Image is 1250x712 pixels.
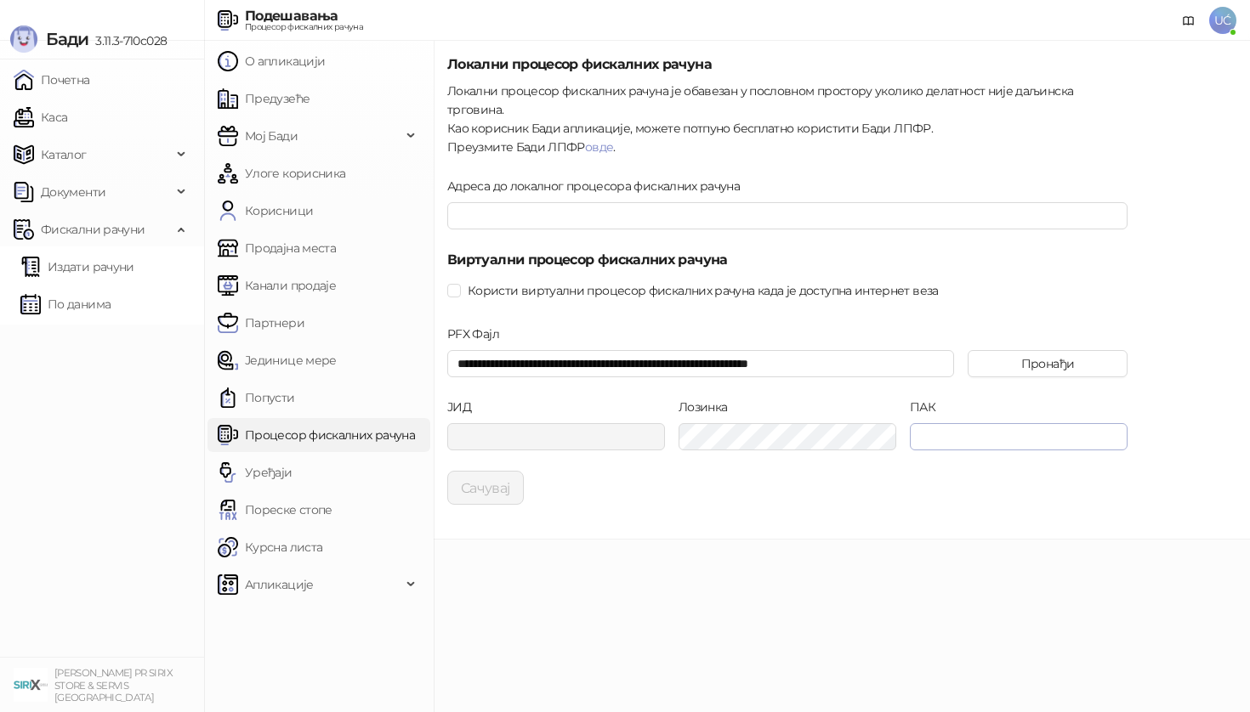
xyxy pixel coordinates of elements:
label: ЈИД [447,398,481,416]
label: Лозинка [679,398,738,416]
a: Курсна листа [218,530,322,564]
span: Бади [46,29,88,49]
span: UĆ [1209,7,1236,34]
a: Документација [1175,7,1202,34]
a: Канали продаје [218,268,336,302]
a: Корисници [218,194,313,228]
input: Адреса до локалног процесора фискалних рачуна [447,202,1128,229]
a: Партнери [218,306,304,340]
a: Каса [14,100,67,134]
span: Користи виртуални процесор фискалних рачуна када је доступна интернет веза [461,281,946,300]
label: ПАК [910,398,946,416]
label: Адреса до локалног процесора фискалних рачуна [447,177,751,195]
a: Јединице мере [218,343,337,377]
a: Улоге корисника [218,156,345,190]
div: Локални процесор фискалних рачуна је обавезан у пословном простору уколико делатност није даљинск... [447,82,1128,156]
span: Апликације [245,568,314,602]
span: Фискални рачуни [41,212,145,246]
a: Пореске стопе [218,493,332,527]
label: PFX Фајл [447,325,509,343]
small: [PERSON_NAME] PR SIRIX STORE & SERVIS [GEOGRAPHIC_DATA] [54,667,173,704]
input: ЈИД [447,423,665,450]
div: Подешавања [245,9,363,23]
a: По данима [20,287,111,321]
a: Издати рачуни [20,250,134,284]
a: Предузеће [218,82,310,116]
span: Каталог [41,138,87,172]
span: Мој Бади [245,119,298,153]
a: Уређаји [218,455,293,489]
a: Попусти [218,381,295,415]
a: Процесор фискалних рачуна [218,418,415,452]
a: овде [585,139,613,155]
a: Почетна [14,63,90,97]
input: Лозинка [679,423,896,450]
button: Пронађи [968,350,1128,377]
img: Logo [10,25,37,53]
h5: Виртуални процесор фискалних рачуна [447,250,1128,270]
button: Сачувај [447,471,524,505]
span: Документи [41,175,105,209]
a: Продајна места [218,231,336,265]
img: 64x64-companyLogo-cb9a1907-c9b0-4601-bb5e-5084e694c383.png [14,668,48,702]
input: PFX Фајл [447,350,954,377]
h5: Локални процесор фискалних рачуна [447,54,1128,75]
input: ПАК [910,423,1128,450]
div: Процесор фискалних рачуна [245,23,363,31]
a: О апликацији [218,44,325,78]
span: 3.11.3-710c028 [88,33,167,48]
